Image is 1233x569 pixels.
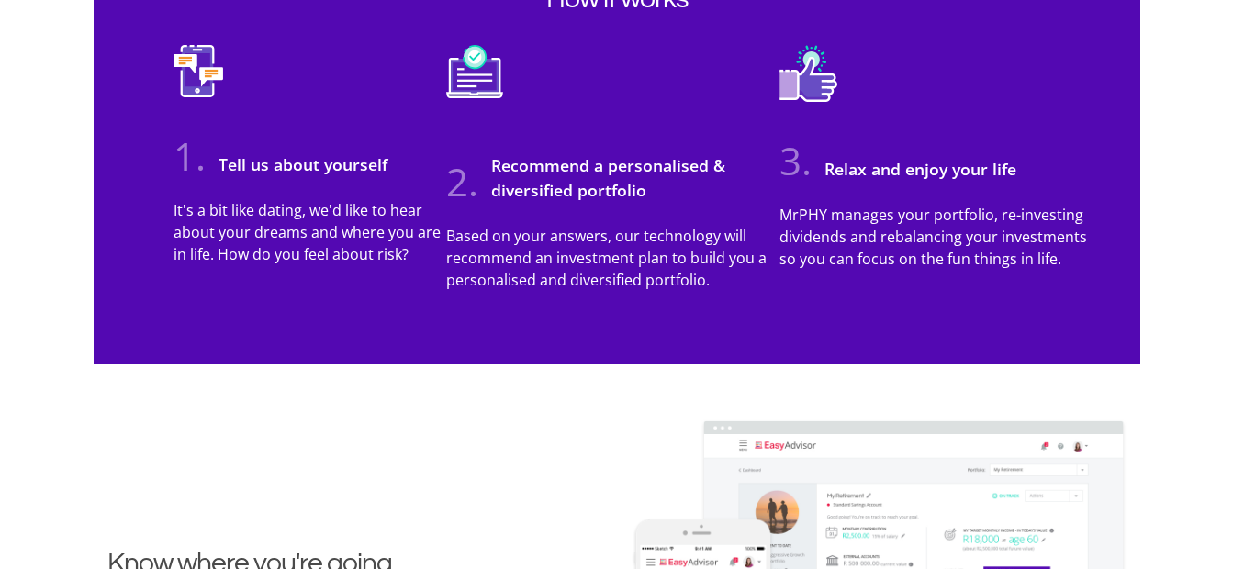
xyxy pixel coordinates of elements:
p: Based on your answers, our technology will recommend an investment plan to build you a personalis... [446,225,779,291]
img: 1-yourself.svg [174,45,223,125]
p: It's a bit like dating, we'd like to hear about your dreams and where you are in life. How do you... [174,199,446,265]
img: 2-portfolio.svg [446,45,503,126]
p: 2. [446,152,478,210]
h3: Recommend a personalised & diversified portfolio [482,153,757,202]
h3: Relax and enjoy your life [815,157,1016,181]
h3: Tell us about yourself [209,152,387,176]
img: 3-relax.svg [779,45,837,129]
p: 3. [779,131,812,189]
p: MrPHY manages your portfolio, re-investing dividends and rebalancing your investments so you can ... [779,204,1096,270]
p: 1. [174,127,206,184]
